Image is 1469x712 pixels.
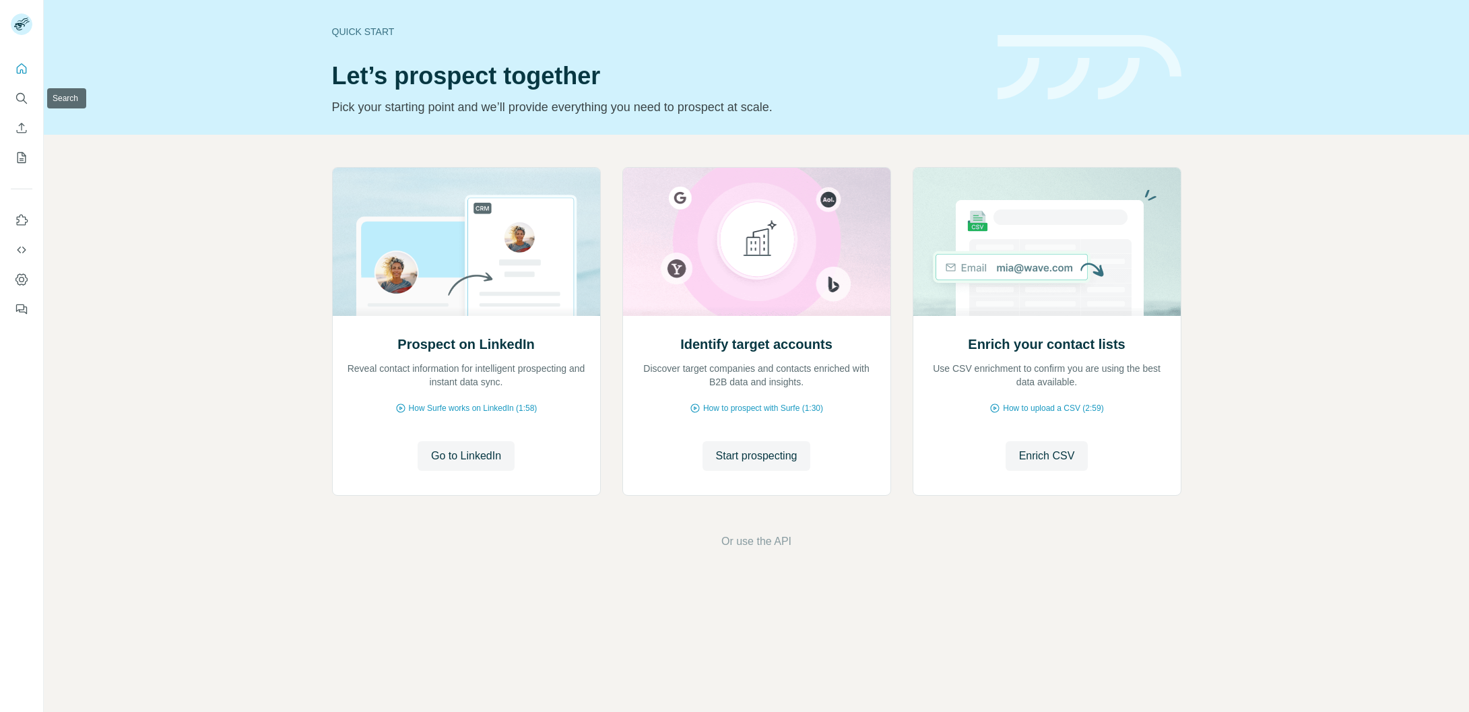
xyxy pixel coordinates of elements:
[397,335,534,354] h2: Prospect on LinkedIn
[1006,441,1088,471] button: Enrich CSV
[636,362,877,389] p: Discover target companies and contacts enriched with B2B data and insights.
[998,35,1181,100] img: banner
[1019,448,1075,464] span: Enrich CSV
[418,441,515,471] button: Go to LinkedIn
[721,533,791,550] button: Or use the API
[332,63,981,90] h1: Let’s prospect together
[11,238,32,262] button: Use Surfe API
[346,362,587,389] p: Reveal contact information for intelligent prospecting and instant data sync.
[703,441,811,471] button: Start prospecting
[11,145,32,170] button: My lists
[11,86,32,110] button: Search
[332,98,981,117] p: Pick your starting point and we’ll provide everything you need to prospect at scale.
[11,297,32,321] button: Feedback
[680,335,833,354] h2: Identify target accounts
[11,208,32,232] button: Use Surfe on LinkedIn
[703,402,823,414] span: How to prospect with Surfe (1:30)
[332,25,981,38] div: Quick start
[11,267,32,292] button: Dashboard
[913,168,1181,316] img: Enrich your contact lists
[332,168,601,316] img: Prospect on LinkedIn
[1003,402,1103,414] span: How to upload a CSV (2:59)
[11,116,32,140] button: Enrich CSV
[11,57,32,81] button: Quick start
[927,362,1167,389] p: Use CSV enrichment to confirm you are using the best data available.
[968,335,1125,354] h2: Enrich your contact lists
[622,168,891,316] img: Identify target accounts
[409,402,537,414] span: How Surfe works on LinkedIn (1:58)
[716,448,797,464] span: Start prospecting
[431,448,501,464] span: Go to LinkedIn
